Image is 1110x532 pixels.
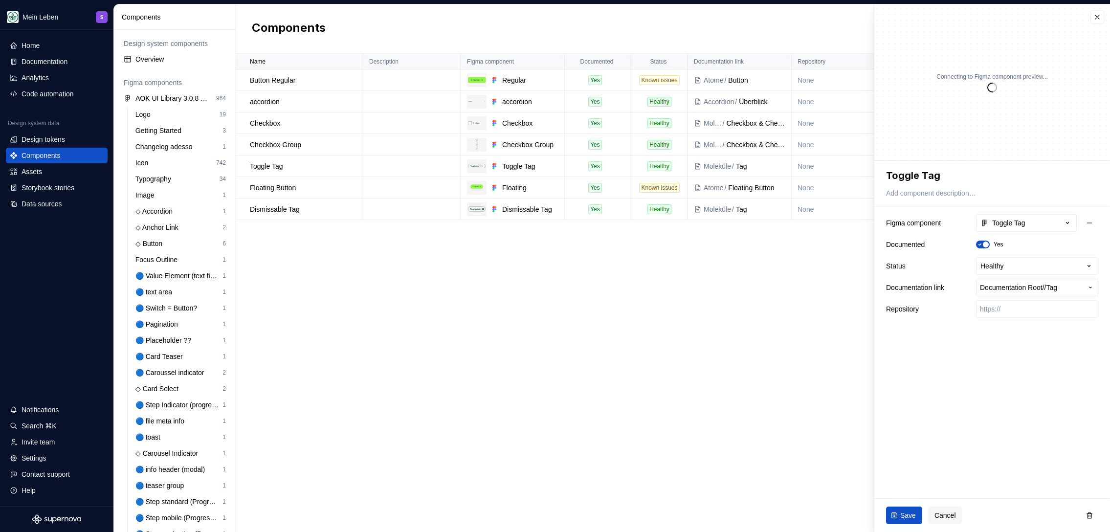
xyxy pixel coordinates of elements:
div: 1 [222,320,226,328]
div: 🔵 Step mobile (Progress stepper) [135,513,223,523]
a: Components [6,148,108,163]
div: Toggle Tag [980,218,1025,228]
div: 1 [222,401,226,409]
div: Search ⌘K [22,421,57,431]
div: 1 [222,288,226,296]
div: Moleküle [704,204,731,214]
div: 1 [222,256,226,264]
label: Status [886,261,906,271]
div: 🔵 teaser group [135,481,188,490]
div: Healthy [647,140,671,150]
div: ◇ Carousel Indicator [135,448,202,458]
div: Home [22,41,40,50]
div: 1 [222,336,226,344]
td: None [792,91,907,112]
div: Moleküle [704,161,731,171]
div: Assets [22,167,42,177]
div: Image [135,190,158,200]
svg: Supernova Logo [32,514,81,524]
a: Logo19 [132,107,230,122]
a: 🔵 Step Indicator (progress stepper)1 [132,397,230,413]
div: / [731,161,736,171]
div: Accordion [704,97,734,107]
div: Yes [588,140,602,150]
div: 2 [222,223,226,231]
div: Focus Outline [135,255,181,265]
img: accordion [468,101,486,103]
div: ◇ Accordion [135,206,177,216]
a: 🔵 info header (modal)1 [132,462,230,477]
span: Save [900,510,916,520]
button: Search ⌘K [6,418,108,434]
a: ◇ Accordion1 [132,203,230,219]
a: Analytics [6,70,108,86]
td: None [792,199,907,220]
div: S [100,13,104,21]
div: Yes [588,204,602,214]
div: 1 [222,498,226,506]
label: Documented [886,240,925,249]
div: Typography [135,174,175,184]
div: 1 [222,433,226,441]
a: Assets [6,164,108,179]
div: 1 [222,449,226,457]
div: Components [122,12,232,22]
div: ◇ Anchor Link [135,222,182,232]
button: Contact support [6,466,108,482]
p: Checkbox Group [250,140,301,150]
div: Invite team [22,437,55,447]
div: Checkbox [502,118,558,128]
div: 🔵 Step standard (Progress stepper) [135,497,223,507]
div: 🔵 file meta info [135,416,188,426]
div: 1 [222,482,226,489]
div: Help [22,486,36,495]
button: Toggle Tag [976,214,1077,232]
div: 1 [222,465,226,473]
div: Getting Started [135,126,185,135]
a: 🔵 Step standard (Progress stepper)1 [132,494,230,510]
a: Focus Outline1 [132,252,230,267]
div: Storybook stories [22,183,74,193]
div: Floating [502,183,558,193]
button: Help [6,483,108,498]
a: Changelog adesso1 [132,139,230,155]
label: Documentation link [886,283,944,292]
div: Known issues [639,183,679,193]
div: 19 [220,111,226,118]
div: Dismissable Tag [502,204,558,214]
img: Checkbox Group [475,139,479,151]
div: 1 [222,191,226,199]
p: Repository [798,58,825,66]
p: Name [250,58,266,66]
p: Toggle Tag [250,161,283,171]
p: Documentation link [694,58,744,66]
img: Dismissable Tag [468,206,486,212]
a: 🔵 Switch = Button?1 [132,300,230,316]
div: 🔵 Value Element (text field) [135,271,223,281]
a: Invite team [6,434,108,450]
div: Toggle Tag [502,161,558,171]
div: Components [22,151,60,160]
div: Figma components [124,78,226,88]
a: 🔵 text area1 [132,284,230,300]
div: 🔵 Step Indicator (progress stepper) [135,400,223,410]
div: 🔵 Placeholder ?? [135,335,195,345]
img: Toggle Tag [468,164,486,169]
div: 34 [220,175,226,183]
div: Yes [588,97,602,107]
div: Healthy [647,97,671,107]
div: Icon [135,158,152,168]
div: 🔵 text area [135,287,176,297]
p: Checkbox [250,118,280,128]
div: Yes [588,118,602,128]
p: Description [369,58,399,66]
div: Analytics [22,73,49,83]
a: 🔵 Pagination1 [132,316,230,332]
div: Changelog adesso [135,142,197,152]
div: / [722,140,727,150]
div: 🔵 info header (modal) [135,465,209,474]
button: Documentation Root//Tag [976,279,1098,296]
div: 1 [222,272,226,280]
td: None [792,112,907,134]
